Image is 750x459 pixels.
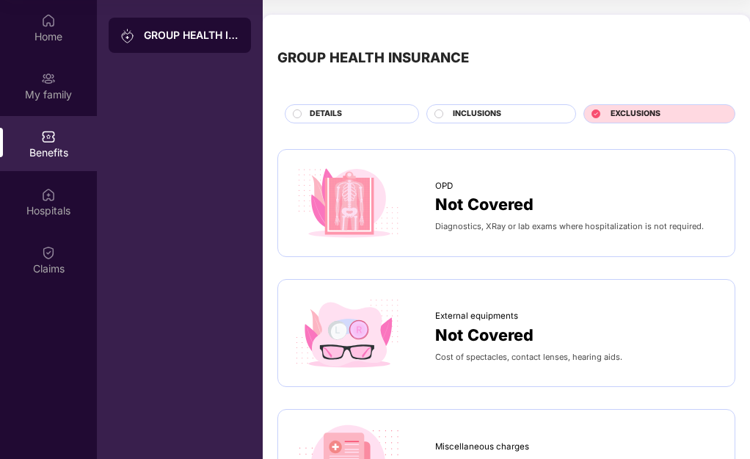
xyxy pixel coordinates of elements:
img: svg+xml;base64,PHN2ZyBpZD0iSG9tZSIgeG1sbnM9Imh0dHA6Ly93d3cudzMub3JnLzIwMDAvc3ZnIiB3aWR0aD0iMjAiIG... [41,13,56,28]
img: svg+xml;base64,PHN2ZyBpZD0iQ2xhaW0iIHhtbG5zPSJodHRwOi8vd3d3LnczLm9yZy8yMDAwL3N2ZyIgd2lkdGg9IjIwIi... [41,245,56,260]
span: External equipments [435,309,518,322]
span: Not Covered [435,192,534,217]
img: svg+xml;base64,PHN2ZyBpZD0iSG9zcGl0YWxzIiB4bWxucz0iaHR0cDovL3d3dy53My5vcmcvMjAwMC9zdmciIHdpZHRoPS... [41,187,56,202]
span: EXCLUSIONS [611,108,660,120]
img: icon [293,165,404,242]
span: Cost of spectacles, contact lenses, hearing aids. [435,352,622,362]
img: svg+xml;base64,PHN2ZyB3aWR0aD0iMjAiIGhlaWdodD0iMjAiIHZpZXdCb3g9IjAgMCAyMCAyMCIgZmlsbD0ibm9uZSIgeG... [41,71,56,86]
img: icon [293,294,404,372]
span: DETAILS [310,108,342,120]
span: INCLUSIONS [453,108,501,120]
div: GROUP HEALTH INSURANCE [144,28,239,43]
img: svg+xml;base64,PHN2ZyB3aWR0aD0iMjAiIGhlaWdodD0iMjAiIHZpZXdCb3g9IjAgMCAyMCAyMCIgZmlsbD0ibm9uZSIgeG... [120,29,135,43]
span: OPD [435,179,453,192]
span: Diagnostics, XRay or lab exams where hospitalization is not required. [435,221,704,231]
div: GROUP HEALTH INSURANCE [277,47,469,68]
span: Miscellaneous charges [435,440,529,453]
span: Not Covered [435,323,534,348]
img: svg+xml;base64,PHN2ZyBpZD0iQmVuZWZpdHMiIHhtbG5zPSJodHRwOi8vd3d3LnczLm9yZy8yMDAwL3N2ZyIgd2lkdGg9Ij... [41,129,56,144]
